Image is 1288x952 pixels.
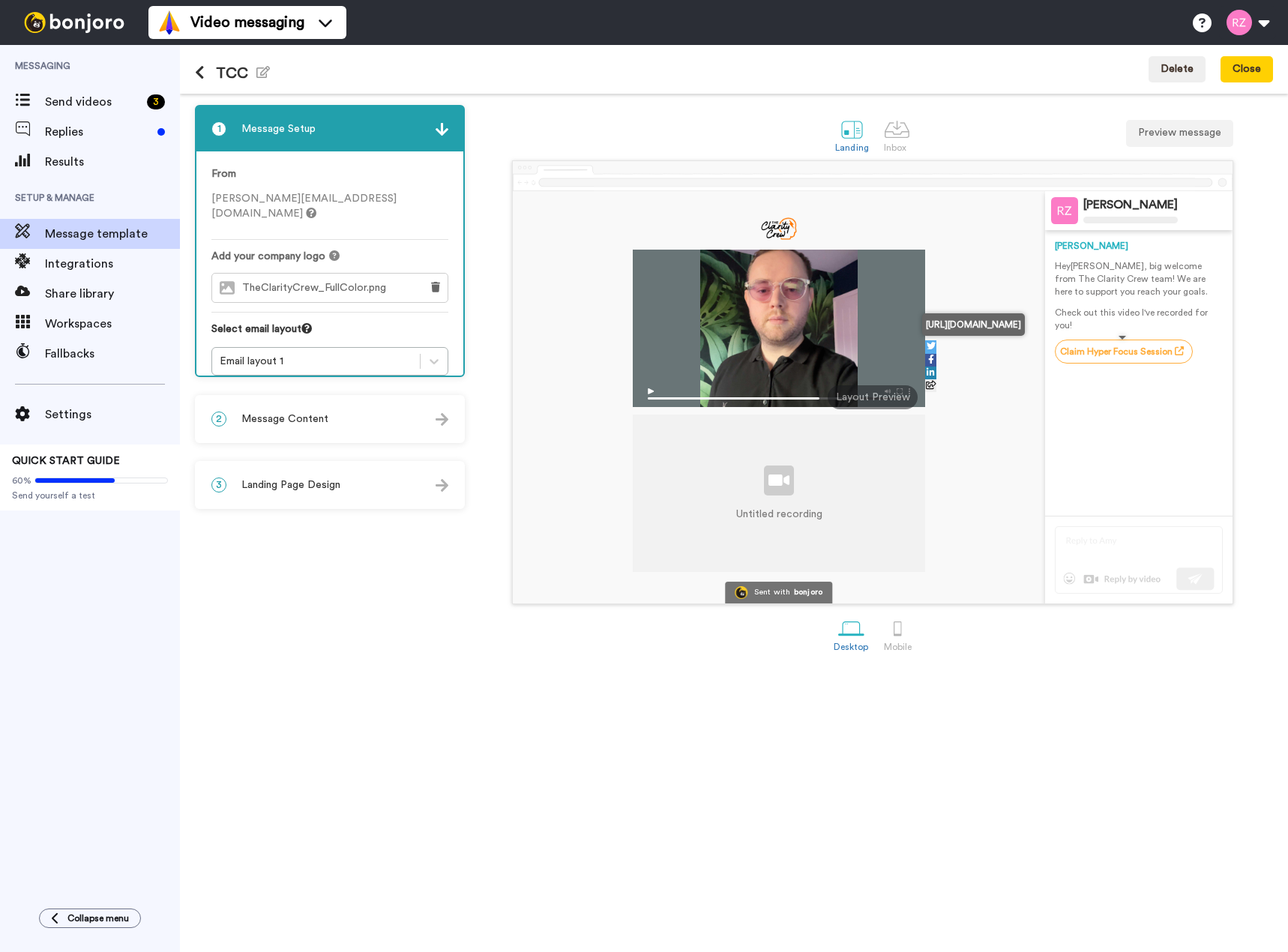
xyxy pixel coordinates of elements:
img: player-controls-full.svg [633,381,925,407]
a: Claim Hyper Focus Session [1055,340,1193,364]
span: Settings [45,406,180,424]
img: reply-preview.svg [1055,526,1223,594]
span: Fallbacks [45,345,180,363]
img: bj-logo-header-white.svg [18,12,130,33]
span: Workspaces [45,315,180,333]
span: Message template [45,225,180,243]
a: Landing [828,109,876,160]
span: Send videos [45,93,141,111]
span: Integrations [45,255,180,273]
span: Message Content [241,412,328,427]
span: 1 [211,121,226,136]
a: Desktop [826,608,876,660]
img: arrow.svg [436,123,448,136]
img: arrow.svg [436,479,448,492]
button: Close [1221,56,1273,83]
span: 2 [211,412,226,427]
span: 60% [12,475,31,486]
a: Inbox [876,109,918,160]
span: TheClarityCrew_FullColor.png [242,282,394,295]
label: From [211,166,236,182]
div: Email layout 1 [220,354,412,369]
span: Send yourself a test [12,489,168,501]
div: 3 [147,94,165,109]
div: bonjoro [794,588,823,597]
span: Results [45,153,180,171]
span: Add your company logo [211,249,325,264]
div: Landing [835,142,869,153]
img: vm-color.svg [157,10,181,34]
div: Mobile [884,642,912,652]
button: Delete [1149,56,1206,83]
span: Video messaging [190,12,304,33]
img: video-library.svg [768,475,789,486]
p: Hey [PERSON_NAME] , big welcome from The Clarity Crew team! We are here to support you reach your... [1055,260,1223,298]
img: Bonjoro Logo [735,586,747,599]
img: arrow.svg [436,413,448,426]
small: [URL][DOMAIN_NAME] [926,320,1021,329]
span: Share library [45,285,180,303]
div: [PERSON_NAME] [1083,198,1178,212]
button: Collapse menu [39,909,141,928]
div: Desktop [834,642,869,652]
img: Profile Image [1051,197,1078,224]
button: Preview message [1126,120,1233,147]
span: QUICK START GUIDE [12,456,120,466]
div: Inbox [884,142,910,153]
div: Select email layout [211,322,448,347]
span: Landing Page Design [241,477,340,492]
p: Untitled recording [736,507,822,522]
div: 3Landing Page Design [195,461,465,509]
h1: TCC [195,64,270,82]
span: Message Setup [241,121,316,136]
div: 2Message Content [195,395,465,443]
div: [PERSON_NAME] [1055,240,1223,253]
span: 3 [211,477,226,492]
a: Mobile [876,608,919,660]
p: Check out this video I've recorded for you! [1055,307,1223,332]
span: Replies [45,123,151,141]
img: ce7ba512-f551-49e2-9784-1c8dc50c9d46 [759,215,800,242]
div: Layout Preview [828,385,918,409]
span: Collapse menu [67,912,129,924]
span: [PERSON_NAME][EMAIL_ADDRESS][DOMAIN_NAME] [211,193,397,219]
div: Sent with [754,588,790,597]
